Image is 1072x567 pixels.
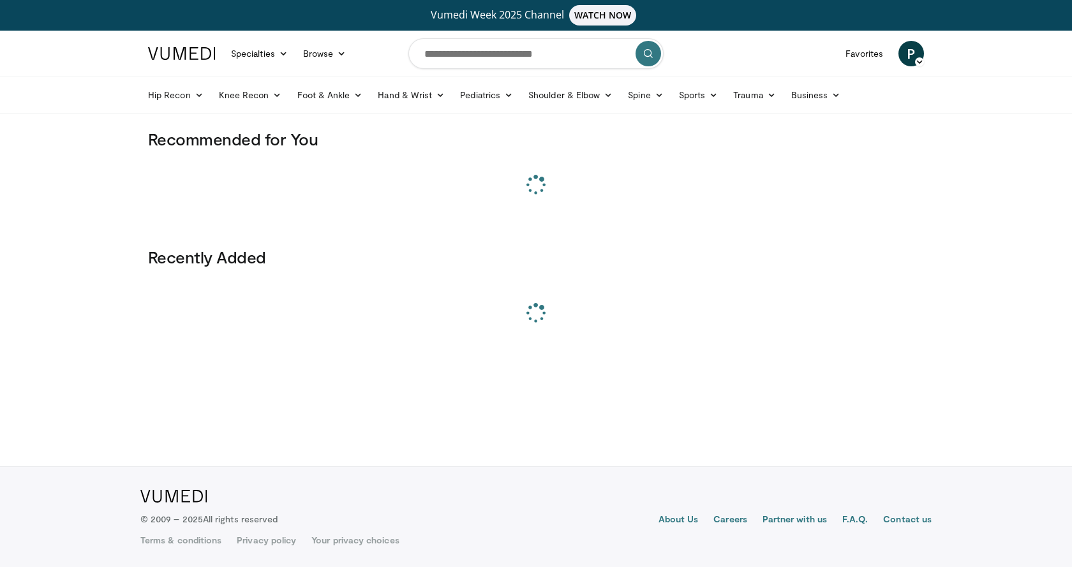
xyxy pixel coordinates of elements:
[726,82,784,108] a: Trauma
[713,513,747,528] a: Careers
[290,82,371,108] a: Foot & Ankle
[140,534,221,547] a: Terms & conditions
[211,82,290,108] a: Knee Recon
[883,513,932,528] a: Contact us
[140,490,207,503] img: VuMedi Logo
[620,82,671,108] a: Spine
[671,82,726,108] a: Sports
[140,82,211,108] a: Hip Recon
[148,129,924,149] h3: Recommended for You
[898,41,924,66] a: P
[203,513,278,524] span: All rights reserved
[659,513,699,528] a: About Us
[452,82,521,108] a: Pediatrics
[370,82,452,108] a: Hand & Wrist
[148,47,216,60] img: VuMedi Logo
[140,513,278,526] p: © 2009 – 2025
[148,247,924,267] h3: Recently Added
[295,41,354,66] a: Browse
[223,41,295,66] a: Specialties
[521,82,620,108] a: Shoulder & Elbow
[838,41,891,66] a: Favorites
[237,534,296,547] a: Privacy policy
[842,513,868,528] a: F.A.Q.
[150,5,922,26] a: Vumedi Week 2025 ChannelWATCH NOW
[311,534,399,547] a: Your privacy choices
[408,38,664,69] input: Search topics, interventions
[569,5,637,26] span: WATCH NOW
[763,513,827,528] a: Partner with us
[784,82,849,108] a: Business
